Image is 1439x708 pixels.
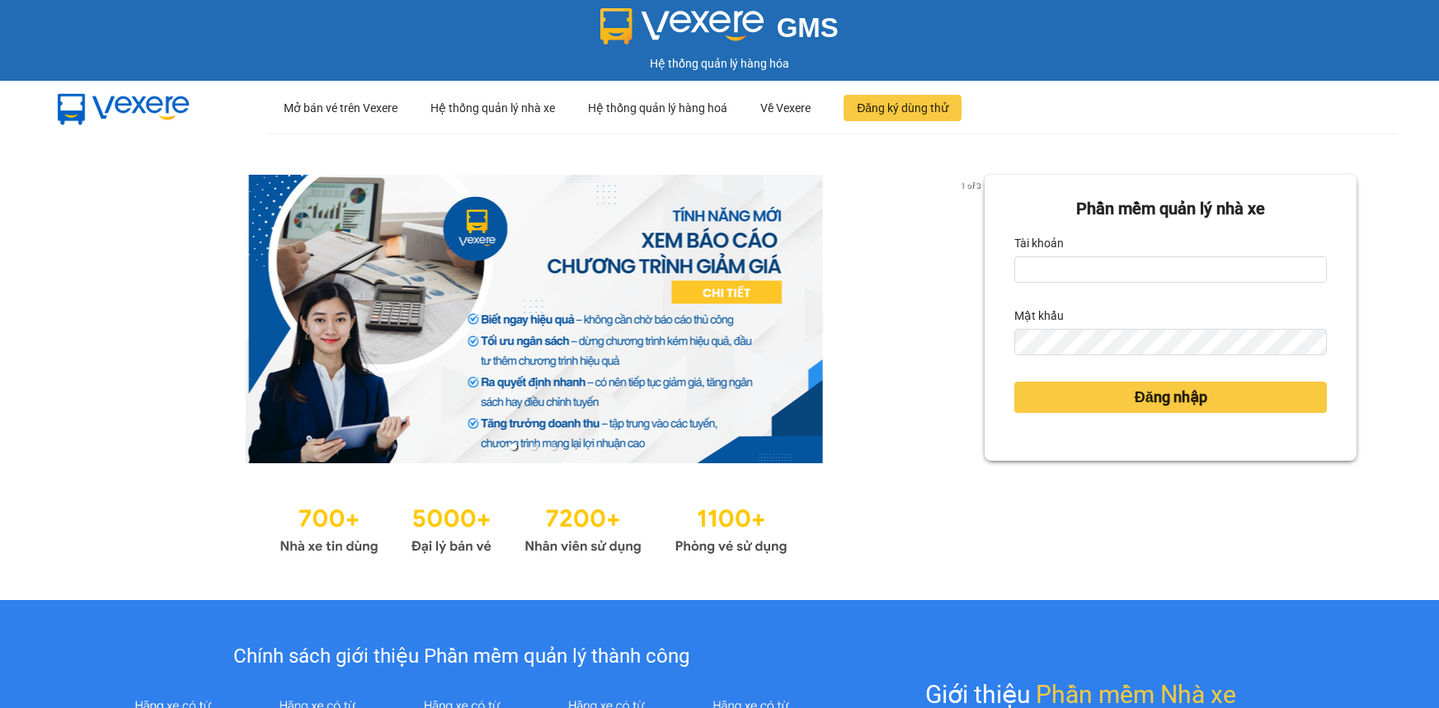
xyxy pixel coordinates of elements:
div: Mở bán vé trên Vexere [284,82,397,134]
img: mbUUG5Q.png [41,81,206,135]
div: Về Vexere [760,82,811,134]
button: Đăng ký dùng thử [844,95,962,121]
img: Statistics.png [280,496,788,559]
span: Đăng ký dùng thử [857,99,948,117]
div: Hệ thống quản lý hàng hóa [4,54,1435,73]
span: Đăng nhập [1135,386,1207,409]
div: Chính sách giới thiệu Phần mềm quản lý thành công [101,641,822,673]
a: GMS [600,25,839,38]
label: Mật khẩu [1014,302,1064,329]
p: 1 of 3 [956,175,985,196]
input: Mật khẩu [1014,329,1327,355]
li: slide item 2 [530,443,537,450]
li: slide item 3 [550,443,557,450]
button: Đăng nhập [1014,382,1327,413]
span: GMS [777,12,839,43]
button: previous slide / item [82,175,106,463]
div: Phần mềm quản lý nhà xe [1014,196,1327,222]
img: logo 2 [600,8,764,45]
button: next slide / item [962,175,985,463]
div: Hệ thống quản lý nhà xe [430,82,555,134]
label: Tài khoản [1014,230,1064,256]
div: Hệ thống quản lý hàng hoá [588,82,727,134]
li: slide item 1 [510,443,517,450]
input: Tài khoản [1014,256,1327,283]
